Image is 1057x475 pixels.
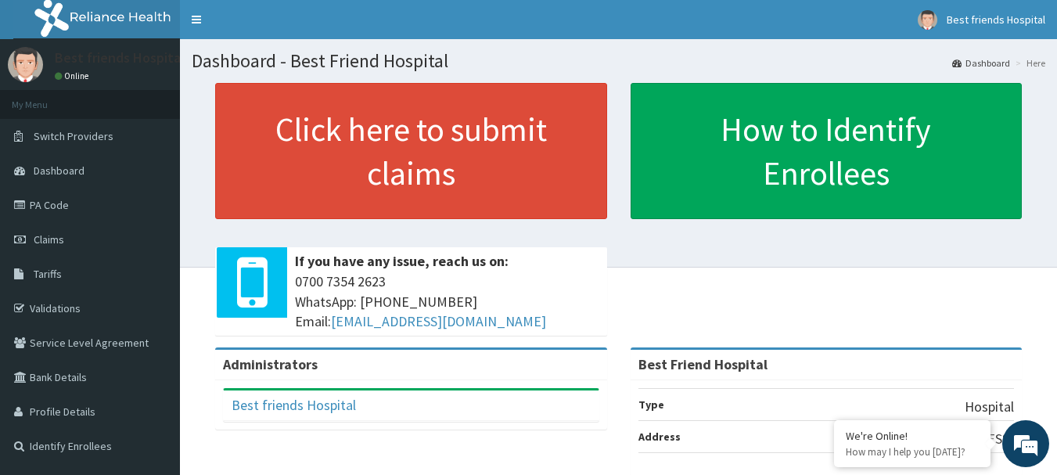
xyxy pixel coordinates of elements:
[331,312,546,330] a: [EMAIL_ADDRESS][DOMAIN_NAME]
[918,10,937,30] img: User Image
[34,129,113,143] span: Switch Providers
[965,397,1014,417] p: Hospital
[34,267,62,281] span: Tariffs
[8,47,43,82] img: User Image
[215,83,607,219] a: Click here to submit claims
[55,51,185,65] p: Best friends Hospital
[638,398,664,412] b: Type
[55,70,92,81] a: Online
[846,445,979,459] p: How may I help you today?
[952,56,1010,70] a: Dashboard
[638,430,681,444] b: Address
[1012,56,1045,70] li: Here
[223,355,318,373] b: Administrators
[192,51,1045,71] h1: Dashboard - Best Friend Hospital
[846,429,979,443] div: We're Online!
[638,355,768,373] strong: Best Friend Hospital
[34,164,84,178] span: Dashboard
[295,252,509,270] b: If you have any issue, reach us on:
[34,232,64,246] span: Claims
[232,396,356,414] a: Best friends Hospital
[947,13,1045,27] span: Best friends Hospital
[631,83,1023,219] a: How to Identify Enrollees
[295,272,599,332] span: 0700 7354 2623 WhatsApp: [PHONE_NUMBER] Email:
